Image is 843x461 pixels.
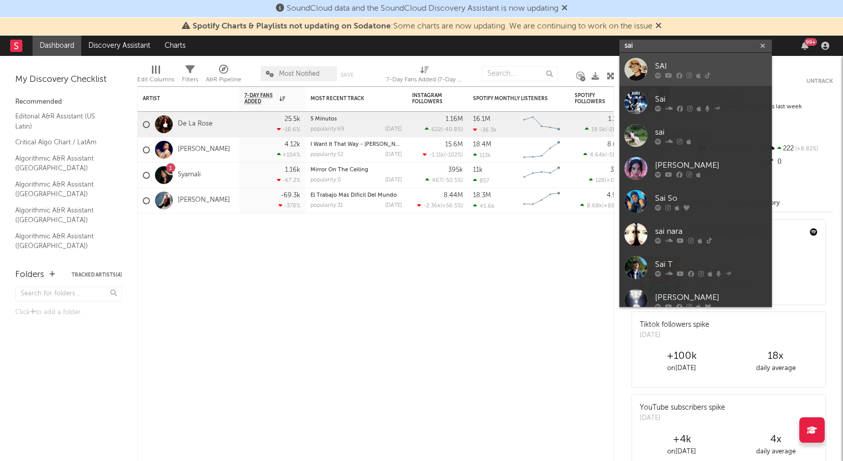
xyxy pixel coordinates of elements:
[137,61,174,90] div: Edit Columns
[285,116,300,122] div: 25.5k
[310,193,402,198] div: El Trabajo Más Difícil Del Mundo
[244,93,277,105] span: 7-Day Fans Added
[143,96,219,102] div: Artist
[206,61,241,90] div: A&R Pipeline
[446,152,461,158] span: -102 %
[619,284,772,317] a: [PERSON_NAME]
[606,178,624,183] span: +198 %
[279,71,320,77] span: Most Notified
[431,127,441,133] span: 622
[15,179,112,200] a: Algorithmic A&R Assistant ([GEOGRAPHIC_DATA])
[310,96,387,102] div: Most Recent Track
[287,5,558,13] span: SoundCloud data and the SoundCloud Discovery Assistant is now updating
[424,203,441,209] span: -2.36k
[596,178,605,183] span: 128
[81,36,158,56] a: Discovery Assistant
[425,177,463,183] div: ( )
[640,330,709,341] div: [DATE]
[604,203,624,209] span: +88.6 %
[417,202,463,209] div: ( )
[635,350,729,362] div: +100k
[729,350,823,362] div: 18 x
[429,152,444,158] span: -1.11k
[412,93,448,105] div: Instagram Followers
[806,76,833,86] button: Untrack
[655,93,767,105] div: Sai
[655,22,662,30] span: Dismiss
[640,413,725,423] div: [DATE]
[482,66,558,81] input: Search...
[655,159,767,171] div: [PERSON_NAME]
[310,142,426,147] a: I Want It That Way - [PERSON_NAME] Remix
[206,74,241,86] div: A&R Pipeline
[729,362,823,375] div: daily average
[804,38,817,46] div: 99 +
[385,127,402,132] div: [DATE]
[442,203,461,209] span: +56.5 %
[443,127,461,133] span: -40.8 %
[608,116,626,122] div: 1.33M
[519,137,565,163] svg: Chart title
[193,22,652,30] span: : Some charts are now updating. We are continuing to work on the issue
[386,61,462,90] div: 7-Day Fans Added (7-Day Fans Added)
[277,177,300,183] div: -67.2 %
[591,127,605,133] span: 19.5k
[801,42,808,50] button: 99+
[385,203,402,208] div: [DATE]
[444,178,461,183] span: -50.5 %
[15,231,112,252] a: Algorithmic A&R Assistant ([GEOGRAPHIC_DATA])
[15,287,122,301] input: Search for folders...
[385,152,402,158] div: [DATE]
[635,434,729,446] div: +4k
[607,127,624,133] span: -21.4 %
[655,192,767,204] div: Sai So
[655,258,767,270] div: Saï T
[619,251,772,284] a: Saï T
[619,119,772,152] a: sai
[445,141,463,148] div: 15.6M
[72,272,122,278] button: Tracked Artists(4)
[137,74,174,86] div: Edit Columns
[178,120,212,129] a: De La Rose
[278,202,300,209] div: -378 %
[640,403,725,413] div: YouTube subscribers spike
[310,177,341,183] div: popularity: 0
[432,178,442,183] span: 467
[473,203,494,209] div: 45.6k
[423,151,463,158] div: ( )
[15,153,112,174] a: Algorithmic A&R Assistant ([GEOGRAPHIC_DATA])
[607,192,626,199] div: 4.97M
[15,111,112,132] a: Editorial A&R Assistant (US Latin)
[182,74,198,86] div: Filters
[182,61,198,90] div: Filters
[473,152,491,159] div: 113k
[385,177,402,183] div: [DATE]
[794,146,818,152] span: +8.82 %
[473,127,496,133] div: -36.3k
[619,86,772,119] a: Sai
[587,203,602,209] span: 8.68k
[655,291,767,303] div: [PERSON_NAME]
[310,167,368,173] a: Mirror On The Ceiling
[589,177,626,183] div: ( )
[15,137,112,148] a: Critical Algo Chart / LatAm
[610,167,626,173] div: 3.21k
[607,141,626,148] div: 8.61M
[619,152,772,185] a: [PERSON_NAME]
[619,218,772,251] a: sai nara
[178,145,230,154] a: [PERSON_NAME]
[619,185,772,218] a: Sai So
[655,126,767,138] div: sai
[619,53,772,86] a: SAI
[519,112,565,137] svg: Chart title
[473,167,483,173] div: 11k
[729,446,823,458] div: daily average
[473,177,489,184] div: 857
[640,320,709,330] div: Tiktok followers spike
[193,22,391,30] span: Spotify Charts & Playlists not updating on Sodatone
[310,142,402,147] div: I Want It That Way - KARYO Remix
[635,446,729,458] div: on [DATE]
[446,116,463,122] div: 1.16M
[473,96,549,102] div: Spotify Monthly Listeners
[310,193,397,198] a: El Trabajo Más Difícil Del Mundo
